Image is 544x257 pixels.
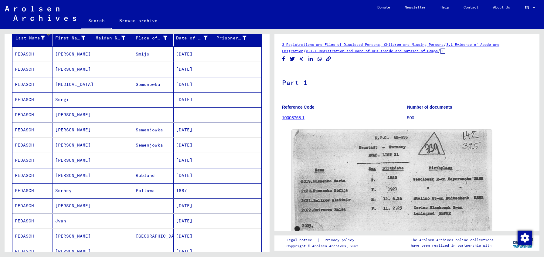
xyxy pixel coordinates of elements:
div: Last Name [15,35,45,41]
h1: Part 1 [282,69,532,95]
p: 500 [407,115,532,121]
mat-cell: [PERSON_NAME] [53,123,93,137]
a: 3.1.1 Registration and Care of DPs inside and outside of Camps [306,49,438,53]
span: EN [525,5,531,10]
a: Privacy policy [320,237,362,243]
mat-cell: [DATE] [174,138,214,153]
mat-cell: [PERSON_NAME] [53,229,93,244]
mat-cell: [DATE] [174,123,214,137]
mat-header-cell: Prisoner # [214,29,261,46]
mat-header-cell: Place of Birth [133,29,174,46]
mat-cell: [PERSON_NAME] [53,153,93,168]
img: Arolsen_neg.svg [5,6,76,21]
a: 10008768 1 [282,115,304,120]
mat-cell: [DATE] [174,92,214,107]
div: | [287,237,362,243]
mat-cell: PEDASCH [12,229,53,244]
mat-header-cell: First Name [53,29,93,46]
div: Maiden Name [96,35,126,41]
mat-cell: PEDASCH [12,47,53,62]
mat-cell: PEDASCH [12,77,53,92]
mat-header-cell: Date of Birth [174,29,214,46]
div: Prisoner # [216,35,246,41]
div: Place of Birth [136,35,167,41]
mat-cell: [DATE] [174,229,214,244]
button: Share on Twitter [289,55,296,63]
mat-cell: [PERSON_NAME] [53,107,93,122]
mat-cell: [DATE] [174,47,214,62]
b: Reference Code [282,105,314,110]
mat-cell: PEDASCH [12,153,53,168]
mat-cell: [DATE] [174,62,214,77]
div: Place of Birth [136,33,175,43]
mat-cell: Semenjowka [133,123,174,137]
a: 3 Registrations and Files of Displaced Persons, Children and Missing Persons [282,42,444,47]
mat-cell: PEDASCH [12,138,53,153]
mat-cell: Serhey [53,183,93,198]
mat-cell: [PERSON_NAME] [53,138,93,153]
b: Number of documents [407,105,452,110]
mat-cell: PEDASCH [12,123,53,137]
mat-cell: Rubland [133,168,174,183]
span: / [303,48,306,53]
mat-cell: [GEOGRAPHIC_DATA] [133,229,174,244]
span: / [444,42,446,47]
div: Prisoner # [216,33,254,43]
mat-cell: 1887 [174,183,214,198]
span: / [438,48,440,53]
mat-cell: [DATE] [174,153,214,168]
mat-cell: [DATE] [174,168,214,183]
mat-cell: Semenjowka [133,138,174,153]
div: First Name [55,35,85,41]
mat-cell: PEDASCH [12,198,53,213]
p: Copyright © Arolsen Archives, 2021 [287,243,362,249]
a: Browse archive [112,13,165,28]
div: First Name [55,33,93,43]
div: Change consent [517,230,532,245]
mat-cell: PEDASCH [12,107,53,122]
mat-cell: [DATE] [174,214,214,228]
div: Maiden Name [96,33,133,43]
mat-cell: [PERSON_NAME] [53,168,93,183]
mat-cell: Smijo [133,47,174,62]
mat-cell: PEDASCH [12,92,53,107]
a: Legal notice [287,237,317,243]
button: Copy link [325,55,332,63]
div: Date of Birth [176,35,208,41]
mat-cell: PEDASCH [12,62,53,77]
button: Share on LinkedIn [308,55,314,63]
mat-cell: [PERSON_NAME] [53,198,93,213]
mat-cell: [DATE] [174,198,214,213]
mat-header-cell: Maiden Name [93,29,134,46]
mat-cell: [PERSON_NAME] [53,47,93,62]
p: have been realized in partnership with [411,243,494,248]
div: Last Name [15,33,53,43]
img: Change consent [518,231,532,245]
p: The Arolsen Archives online collections [411,237,494,243]
mat-cell: PEDASCH [12,183,53,198]
mat-cell: Jvan [53,214,93,228]
button: Share on WhatsApp [317,55,323,63]
a: Search [81,13,112,29]
mat-cell: Poltawa [133,183,174,198]
mat-cell: [DATE] [174,77,214,92]
mat-cell: [MEDICAL_DATA] [53,77,93,92]
mat-cell: [PERSON_NAME] [53,62,93,77]
button: Share on Facebook [280,55,287,63]
img: yv_logo.png [512,235,534,250]
mat-cell: PEDASCH [12,168,53,183]
div: Date of Birth [176,33,215,43]
mat-header-cell: Last Name [12,29,53,46]
mat-cell: Sergi [53,92,93,107]
button: Share on Xing [298,55,305,63]
mat-cell: Semenowka [133,77,174,92]
mat-cell: PEDASCH [12,214,53,228]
